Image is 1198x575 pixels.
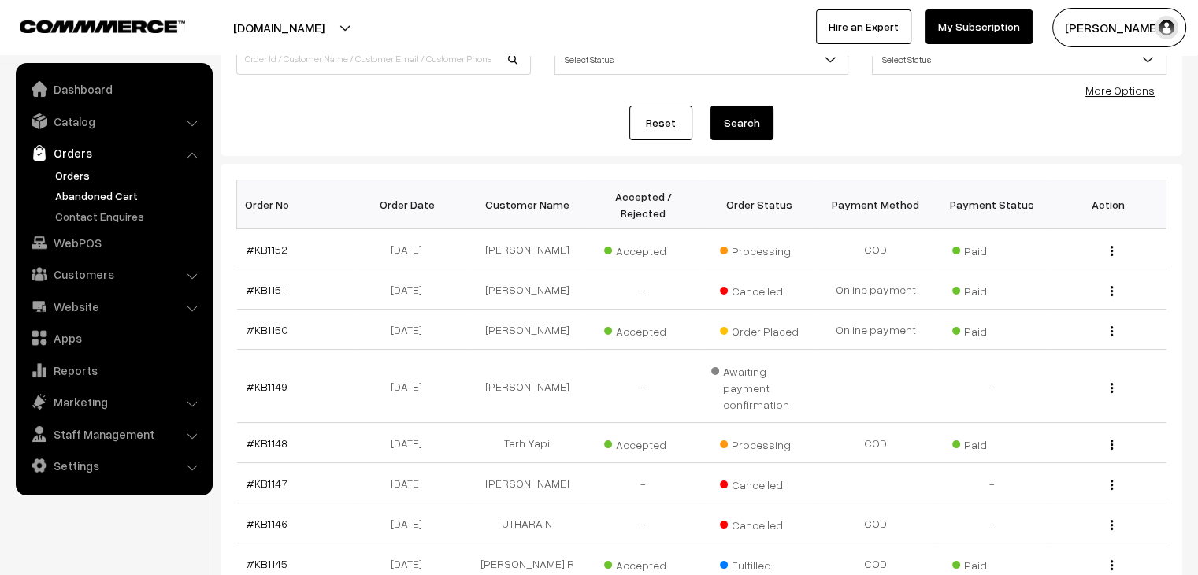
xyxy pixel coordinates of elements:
[934,180,1051,229] th: Payment Status
[20,139,207,167] a: Orders
[1111,560,1113,570] img: Menu
[469,180,586,229] th: Customer Name
[1052,8,1186,47] button: [PERSON_NAME]…
[247,243,287,256] a: #KB1152
[51,208,207,224] a: Contact Enquires
[469,229,586,269] td: [PERSON_NAME]
[952,432,1031,453] span: Paid
[934,350,1051,423] td: -
[720,473,799,493] span: Cancelled
[20,420,207,448] a: Staff Management
[710,106,773,140] button: Search
[353,503,469,543] td: [DATE]
[952,239,1031,259] span: Paid
[51,187,207,204] a: Abandoned Cart
[702,180,818,229] th: Order Status
[469,503,586,543] td: UTHARA N
[720,553,799,573] span: Fulfilled
[720,432,799,453] span: Processing
[1111,440,1113,450] img: Menu
[20,356,207,384] a: Reports
[25,25,38,38] img: logo_orange.svg
[469,350,586,423] td: [PERSON_NAME]
[174,93,265,103] div: Keywords by Traffic
[1155,16,1178,39] img: user
[469,310,586,350] td: [PERSON_NAME]
[585,463,702,503] td: -
[236,43,531,75] input: Order Id / Customer Name / Customer Email / Customer Phone
[20,324,207,352] a: Apps
[952,553,1031,573] span: Paid
[247,517,287,530] a: #KB1146
[555,46,848,73] span: Select Status
[585,180,702,229] th: Accepted / Rejected
[353,180,469,229] th: Order Date
[20,451,207,480] a: Settings
[585,269,702,310] td: -
[604,239,683,259] span: Accepted
[925,9,1033,44] a: My Subscription
[1111,286,1113,296] img: Menu
[20,228,207,257] a: WebPOS
[1085,83,1155,97] a: More Options
[629,106,692,140] a: Reset
[247,323,288,336] a: #KB1150
[952,279,1031,299] span: Paid
[604,432,683,453] span: Accepted
[872,43,1166,75] span: Select Status
[20,260,207,288] a: Customers
[818,310,934,350] td: Online payment
[604,553,683,573] span: Accepted
[818,229,934,269] td: COD
[469,463,586,503] td: [PERSON_NAME]
[353,229,469,269] td: [DATE]
[353,350,469,423] td: [DATE]
[353,310,469,350] td: [DATE]
[1111,326,1113,336] img: Menu
[720,279,799,299] span: Cancelled
[237,180,354,229] th: Order No
[934,503,1051,543] td: -
[247,557,287,570] a: #KB1145
[1111,246,1113,256] img: Menu
[43,91,55,104] img: tab_domain_overview_orange.svg
[20,20,185,32] img: COMMMERCE
[247,283,285,296] a: #KB1151
[711,359,809,413] span: Awaiting payment confirmation
[247,477,287,490] a: #KB1147
[952,319,1031,339] span: Paid
[25,41,38,54] img: website_grey.svg
[1050,180,1166,229] th: Action
[816,9,911,44] a: Hire an Expert
[720,513,799,533] span: Cancelled
[60,93,141,103] div: Domain Overview
[585,503,702,543] td: -
[353,269,469,310] td: [DATE]
[1111,383,1113,393] img: Menu
[934,463,1051,503] td: -
[554,43,849,75] span: Select Status
[604,319,683,339] span: Accepted
[20,75,207,103] a: Dashboard
[818,269,934,310] td: Online payment
[818,503,934,543] td: COD
[1111,520,1113,530] img: Menu
[353,463,469,503] td: [DATE]
[1111,480,1113,490] img: Menu
[247,380,287,393] a: #KB1149
[157,91,169,104] img: tab_keywords_by_traffic_grey.svg
[353,423,469,463] td: [DATE]
[20,16,158,35] a: COMMMERCE
[41,41,173,54] div: Domain: [DOMAIN_NAME]
[469,269,586,310] td: [PERSON_NAME]
[469,423,586,463] td: Tarh Yapi
[818,423,934,463] td: COD
[20,388,207,416] a: Marketing
[178,8,380,47] button: [DOMAIN_NAME]
[720,239,799,259] span: Processing
[51,167,207,184] a: Orders
[720,319,799,339] span: Order Placed
[20,107,207,135] a: Catalog
[873,46,1166,73] span: Select Status
[20,292,207,321] a: Website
